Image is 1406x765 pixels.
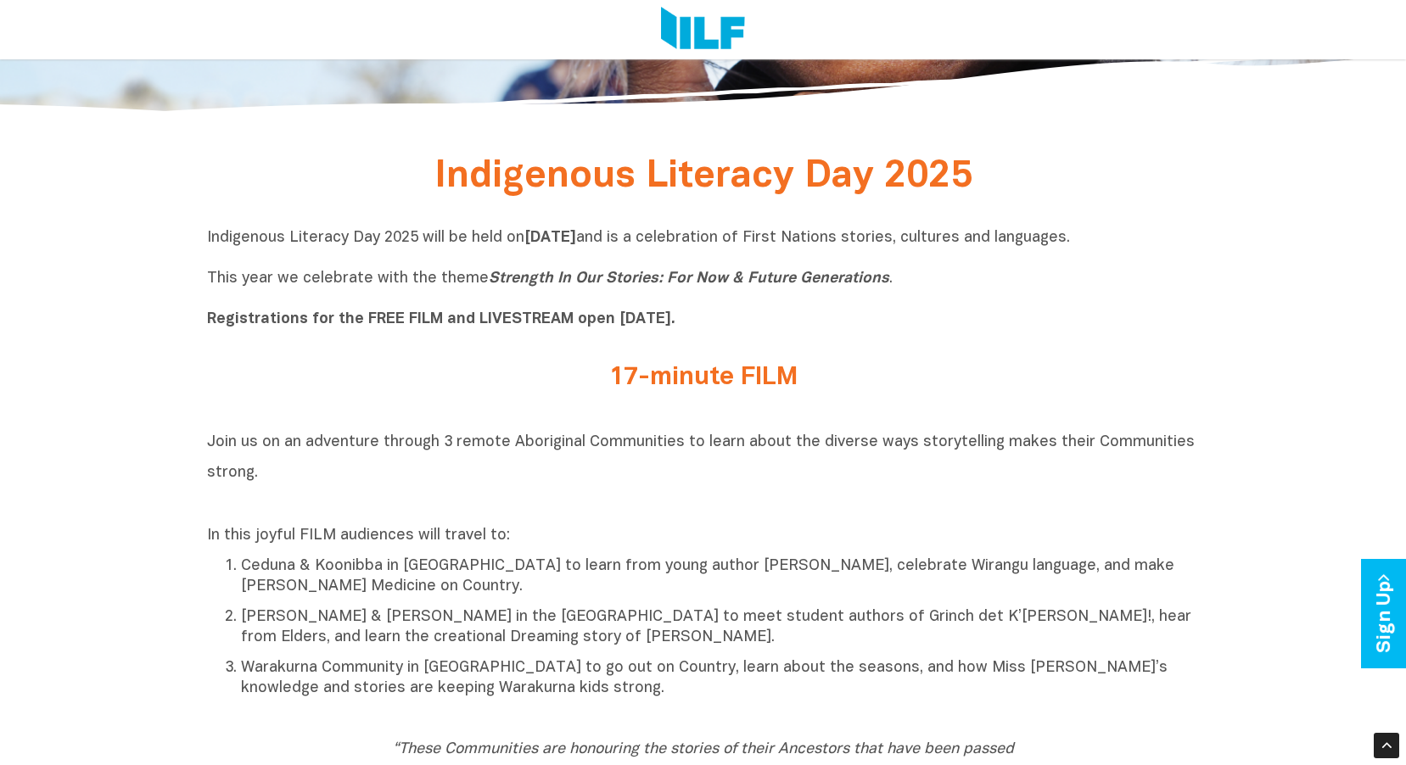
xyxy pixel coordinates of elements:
[207,312,675,327] b: Registrations for the FREE FILM and LIVESTREAM open [DATE].
[489,271,889,286] i: Strength In Our Stories: For Now & Future Generations
[207,526,1200,546] p: In this joyful FILM audiences will travel to:
[1374,733,1399,758] div: Scroll Back to Top
[524,231,576,245] b: [DATE]
[207,228,1200,330] p: Indigenous Literacy Day 2025 will be held on and is a celebration of First Nations stories, cultu...
[241,658,1200,699] p: Warakurna Community in [GEOGRAPHIC_DATA] to go out on Country, learn about the seasons, and how M...
[385,364,1022,392] h2: 17-minute FILM
[434,159,972,194] span: Indigenous Literacy Day 2025
[661,7,745,53] img: Logo
[241,556,1200,597] p: Ceduna & Koonibba in [GEOGRAPHIC_DATA] to learn from young author [PERSON_NAME], celebrate Wirang...
[207,435,1195,480] span: Join us on an adventure through 3 remote Aboriginal Communities to learn about the diverse ways s...
[241,607,1200,648] p: [PERSON_NAME] & [PERSON_NAME] in the [GEOGRAPHIC_DATA] to meet student authors of Grinch det K’[P...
